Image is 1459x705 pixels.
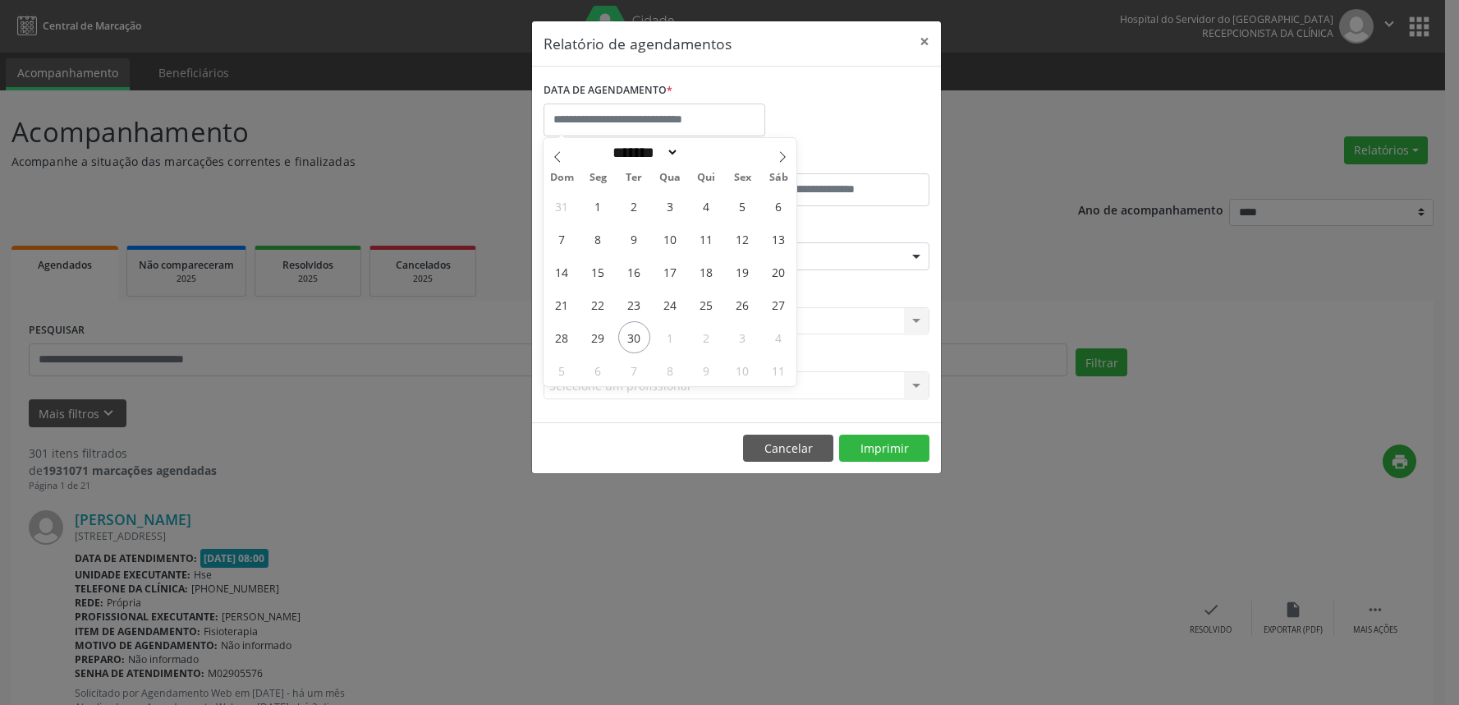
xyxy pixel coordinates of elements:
span: Seg [580,173,616,183]
span: Setembro 12, 2025 [727,223,759,255]
span: Setembro 22, 2025 [582,288,614,320]
span: Setembro 24, 2025 [654,288,686,320]
span: Setembro 16, 2025 [618,256,650,288]
span: Setembro 11, 2025 [691,223,723,255]
label: DATA DE AGENDAMENTO [544,78,672,104]
input: Year [679,144,733,161]
span: Setembro 8, 2025 [582,223,614,255]
span: Setembro 9, 2025 [618,223,650,255]
span: Outubro 2, 2025 [691,321,723,353]
span: Outubro 5, 2025 [546,354,578,386]
span: Setembro 27, 2025 [763,288,795,320]
span: Qua [652,173,688,183]
span: Outubro 7, 2025 [618,354,650,386]
span: Setembro 10, 2025 [654,223,686,255]
span: Setembro 30, 2025 [618,321,650,353]
span: Setembro 6, 2025 [763,190,795,222]
span: Outubro 10, 2025 [727,354,759,386]
select: Month [608,144,680,161]
span: Setembro 14, 2025 [546,256,578,288]
span: Sáb [760,173,796,183]
span: Setembro 21, 2025 [546,288,578,320]
span: Setembro 26, 2025 [727,288,759,320]
span: Outubro 1, 2025 [654,321,686,353]
span: Agosto 31, 2025 [546,190,578,222]
span: Outubro 4, 2025 [763,321,795,353]
span: Setembro 20, 2025 [763,256,795,288]
span: Setembro 23, 2025 [618,288,650,320]
span: Setembro 28, 2025 [546,321,578,353]
span: Outubro 9, 2025 [691,354,723,386]
span: Setembro 15, 2025 [582,256,614,288]
span: Outubro 8, 2025 [654,354,686,386]
span: Qui [688,173,724,183]
span: Setembro 19, 2025 [727,256,759,288]
span: Ter [616,173,652,183]
span: Outubro 3, 2025 [727,321,759,353]
span: Dom [544,173,580,183]
span: Setembro 25, 2025 [691,288,723,320]
span: Outubro 11, 2025 [763,354,795,386]
span: Setembro 4, 2025 [691,190,723,222]
span: Setembro 2, 2025 [618,190,650,222]
button: Imprimir [839,435,929,463]
button: Cancelar [743,435,833,463]
span: Setembro 17, 2025 [654,256,686,288]
span: Setembro 7, 2025 [546,223,578,255]
span: Setembro 3, 2025 [654,190,686,222]
span: Setembro 29, 2025 [582,321,614,353]
span: Sex [724,173,760,183]
span: Setembro 18, 2025 [691,256,723,288]
span: Setembro 5, 2025 [727,190,759,222]
label: ATÉ [741,148,929,173]
span: Outubro 6, 2025 [582,354,614,386]
button: Close [908,21,941,62]
span: Setembro 13, 2025 [763,223,795,255]
span: Setembro 1, 2025 [582,190,614,222]
h5: Relatório de agendamentos [544,33,732,54]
